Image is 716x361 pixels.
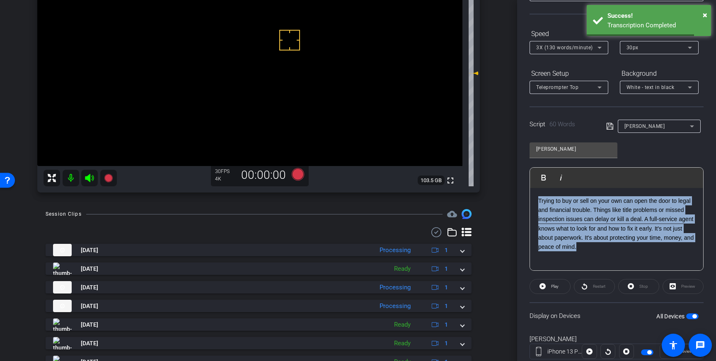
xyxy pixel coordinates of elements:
div: Display on Devices [530,302,704,329]
mat-icon: 0 dB [469,68,479,78]
mat-icon: accessibility [668,340,678,350]
div: Speed [530,27,608,41]
div: Processing [375,283,415,292]
mat-icon: message [695,340,705,350]
span: 103.5 GB [418,176,445,185]
mat-expansion-panel-header: thumb-nail[DATE]Ready1 [46,337,472,349]
span: [DATE] [81,283,98,292]
div: iPhone 13 Pro Max [547,347,582,356]
input: Title [536,144,611,154]
img: thumb-nail [53,337,72,349]
div: 30 [215,168,236,175]
span: Play [551,284,559,289]
div: Processing [375,245,415,255]
span: [DATE] [81,320,98,329]
button: Close [703,9,707,21]
span: 1 [445,320,448,329]
span: [DATE] [81,339,98,348]
span: [DATE] [81,302,98,310]
div: Script [530,120,595,129]
mat-expansion-panel-header: thumb-nail[DATE]Ready1 [46,318,472,331]
span: 1 [445,283,448,292]
span: Destinations for your clips [447,209,457,219]
button: Preview [660,344,703,359]
span: 1 [445,265,448,273]
span: [DATE] [81,246,98,255]
span: [DATE] [81,265,98,273]
img: Session clips [462,209,472,219]
div: Screen Setup [530,67,608,81]
div: Success! [607,11,705,21]
mat-icon: fullscreen [445,176,455,185]
div: Ready [390,264,415,274]
mat-expansion-panel-header: thumb-nail[DATE]Ready1 [46,262,472,275]
div: [PERSON_NAME] [530,335,704,344]
span: White - text in black [626,84,675,90]
div: Background [620,67,699,81]
img: thumb-nail [53,318,72,331]
p: Trying to buy or sell on your own can open the door to legal and financial trouble. Things like t... [538,196,695,252]
div: 4K [215,176,236,182]
img: thumb-nail [53,300,72,312]
span: FPS [221,168,230,174]
mat-expansion-panel-header: thumb-nail[DATE]Processing1 [46,300,472,312]
div: Ready [390,339,415,348]
span: Teleprompter Top [536,84,578,90]
mat-expansion-panel-header: thumb-nail[DATE]Processing1 [46,244,472,256]
span: [PERSON_NAME] [624,123,665,129]
div: 00:00:00 [236,168,291,182]
mat-expansion-panel-header: thumb-nail[DATE]Processing1 [46,281,472,294]
label: All Devices [656,312,686,320]
span: 30px [626,45,639,51]
div: Transcription Completed [607,21,705,30]
span: × [703,10,707,20]
div: Session Clips [46,210,82,218]
span: 1 [445,339,448,348]
span: 1 [445,302,448,310]
div: Processing [375,301,415,311]
div: Ready [390,320,415,330]
button: Play [530,279,571,294]
span: 1 [445,246,448,255]
span: 3X (130 words/minute) [536,45,593,51]
img: thumb-nail [53,262,72,275]
img: thumb-nail [53,244,72,256]
img: thumb-nail [53,281,72,294]
mat-icon: cloud_upload [447,209,457,219]
span: 60 Words [549,120,575,128]
span: Preview [679,349,693,354]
